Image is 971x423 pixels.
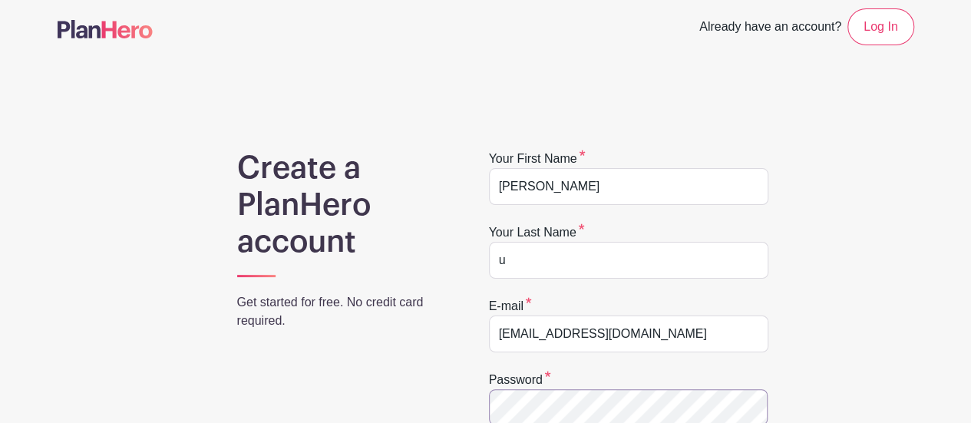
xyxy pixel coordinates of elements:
[489,371,551,389] label: Password
[237,150,449,260] h1: Create a PlanHero account
[489,316,768,352] input: e.g. julie@eventco.com
[489,242,768,279] input: e.g. Smith
[489,168,768,205] input: e.g. Julie
[489,150,586,168] label: Your first name
[237,293,449,330] p: Get started for free. No credit card required.
[489,223,585,242] label: Your last name
[58,20,153,38] img: logo-507f7623f17ff9eddc593b1ce0a138ce2505c220e1c5a4e2b4648c50719b7d32.svg
[489,297,532,316] label: E-mail
[699,12,841,45] span: Already have an account?
[847,8,913,45] a: Log In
